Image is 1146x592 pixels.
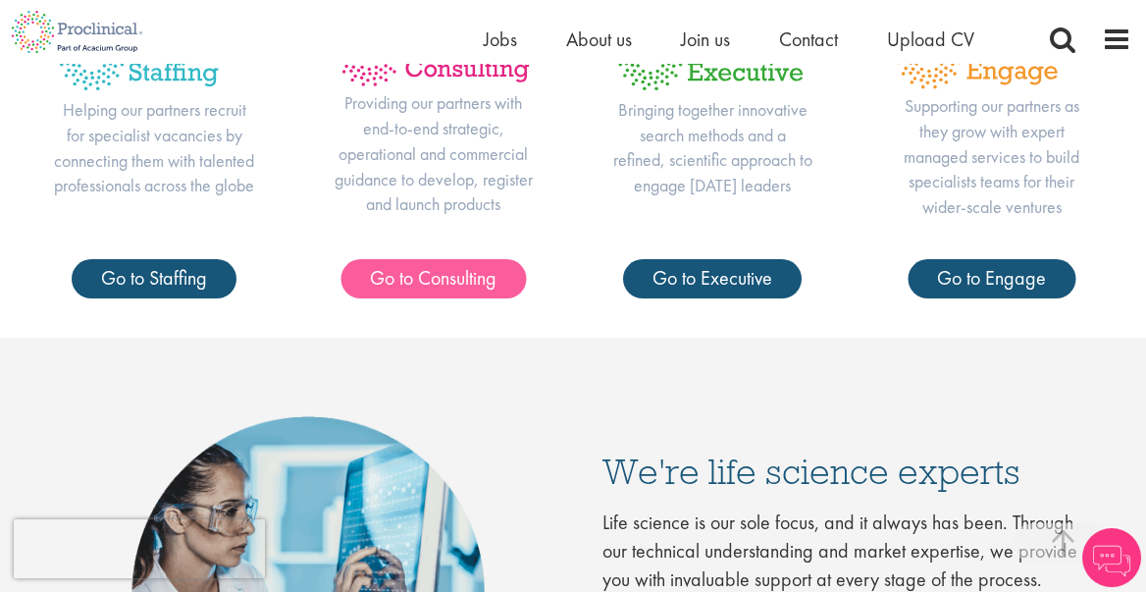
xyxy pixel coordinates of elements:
[484,27,517,52] a: Jobs
[14,519,265,578] iframe: reCAPTCHA
[72,259,236,298] a: Go to Staffing
[892,93,1093,220] p: Supporting our partners as they grow with expert managed services to build specialists teams for ...
[908,259,1075,298] a: Go to Engage
[566,27,632,52] a: About us
[681,27,730,52] a: Join us
[602,453,1102,489] h3: We're life science experts
[887,27,974,52] a: Upload CV
[340,259,526,298] a: Go to Consulting
[54,97,255,198] p: Helping our partners recruit for specialist vacancies by connecting them with talented profession...
[1082,528,1141,587] img: Chatbot
[612,97,813,198] p: Bringing together innovative search methods and a refined, scientific approach to engage [DATE] l...
[623,259,802,298] a: Go to Executive
[779,27,838,52] a: Contact
[334,90,535,217] p: Providing our partners with end-to-end strategic, operational and commercial guidance to develop,...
